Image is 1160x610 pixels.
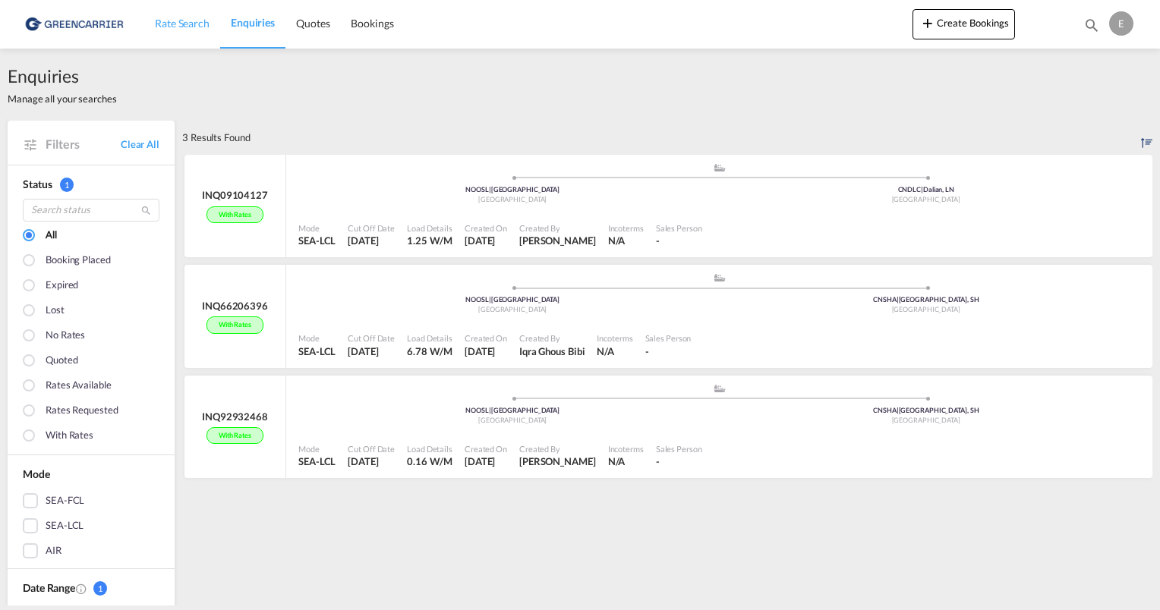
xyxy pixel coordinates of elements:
[231,16,275,29] span: Enquiries
[465,185,560,193] span: NOOSL [GEOGRAPHIC_DATA]
[913,9,1015,39] button: icon-plus 400-fgCreate Bookings
[46,303,65,319] div: Lost
[465,455,495,467] span: [DATE]
[23,467,50,480] span: Mode
[46,228,57,244] div: All
[645,345,649,357] span: -
[873,406,979,414] span: CNSHA [GEOGRAPHIC_DATA], SH
[298,332,336,344] div: Mode
[892,305,960,313] span: [GEOGRAPHIC_DATA]
[656,443,702,454] div: Sales Person
[206,206,263,224] div: With rates
[921,185,923,193] span: |
[23,543,159,558] md-checkbox: AIR
[519,332,585,344] div: Created By
[351,17,393,30] span: Bookings
[519,234,596,247] div: Eirik Rasmussen
[348,454,395,468] div: 8 Aug 2025
[46,428,93,445] div: With rates
[348,455,378,467] span: [DATE]
[206,316,263,334] div: With rates
[873,295,979,303] span: CNSHA [GEOGRAPHIC_DATA], SH
[519,345,585,357] span: Iqra Ghous Bibi
[8,92,117,105] span: Manage all your searches
[46,353,77,369] div: Quoted
[182,121,251,154] div: 3 Results Found
[645,332,692,344] div: Sales Person
[348,344,395,358] div: 28 Aug 2025
[519,234,596,247] span: [PERSON_NAME]
[489,295,491,303] span: |
[407,222,452,234] div: Load Details
[182,265,1152,376] div: INQ66206396With rates assets/icons/custom/ship-fill.svgassets/icons/custom/roll-o-plane.svgOrigin...
[897,406,899,414] span: |
[1109,11,1133,36] div: E
[465,345,495,357] span: [DATE]
[711,385,729,392] md-icon: assets/icons/custom/ship-fill.svg
[407,344,452,358] div: 6.78 W/M
[46,378,112,395] div: Rates available
[919,14,937,32] md-icon: icon-plus 400-fg
[46,136,121,152] span: Filters
[407,443,452,454] div: Load Details
[465,332,507,344] div: Created On
[465,234,507,247] div: 25 Aug 2025
[155,17,210,30] span: Rate Search
[46,543,61,558] div: AIR
[597,332,632,344] div: Incoterms
[519,222,596,234] div: Created By
[348,332,395,344] div: Cut Off Date
[407,332,452,344] div: Load Details
[298,234,336,247] div: SEA-LCL
[206,427,263,445] div: With rates
[465,454,507,468] div: 8 Aug 2025
[46,328,85,344] div: No rates
[23,199,159,222] input: Search status
[93,581,107,596] span: 1
[656,234,660,247] span: -
[202,188,268,202] div: INQ09104127
[519,454,596,468] div: Eirik Rasmussen
[465,344,507,358] div: 21 Aug 2025
[608,454,626,468] div: N/A
[46,493,84,508] div: SEA-FCL
[465,295,560,303] span: NOOSL [GEOGRAPHIC_DATA]
[182,376,1152,486] div: INQ92932468With rates assets/icons/custom/ship-fill.svgassets/icons/custom/roll-o-plane.svgOrigin...
[348,345,378,357] span: [DATE]
[407,454,452,468] div: 0.16 W/M
[296,17,329,30] span: Quotes
[519,455,596,467] span: [PERSON_NAME]
[60,178,74,192] span: 1
[897,295,899,303] span: |
[348,234,395,247] div: 25 Aug 2025
[202,299,268,313] div: INQ66206396
[519,443,596,454] div: Created By
[23,7,125,41] img: e39c37208afe11efa9cb1d7a6ea7d6f5.png
[23,178,52,190] span: Status
[892,195,960,203] span: [GEOGRAPHIC_DATA]
[489,185,491,193] span: |
[711,164,729,171] md-icon: assets/icons/custom/ship-fill.svg
[597,344,614,358] div: N/A
[348,234,378,247] span: [DATE]
[75,583,87,595] md-icon: Created On
[46,518,84,533] div: SEA-LCL
[711,274,729,281] md-icon: assets/icons/custom/ship-fill.svg
[608,443,644,454] div: Incoterms
[23,493,159,508] md-checkbox: SEA-FCL
[892,416,960,424] span: [GEOGRAPHIC_DATA]
[1141,121,1152,154] div: Sort by: Created on
[465,443,507,454] div: Created On
[478,416,547,424] span: [GEOGRAPHIC_DATA]
[182,155,1152,266] div: INQ09104127With rates assets/icons/custom/ship-fill.svgassets/icons/custom/roll-o-plane.svgOrigin...
[298,222,336,234] div: Mode
[656,222,702,234] div: Sales Person
[898,185,954,193] span: CNDLC Dalian, LN
[46,278,78,294] div: Expired
[608,222,644,234] div: Incoterms
[465,222,507,234] div: Created On
[1083,17,1100,33] md-icon: icon-magnify
[23,581,75,594] span: Date Range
